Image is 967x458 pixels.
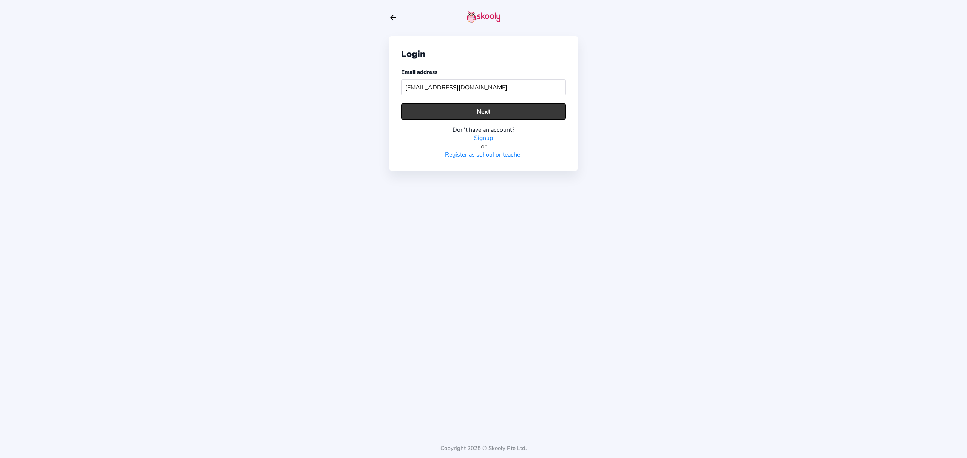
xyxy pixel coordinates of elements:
input: Your email address [401,79,566,95]
div: Don't have an account? [401,126,566,134]
button: Next [401,103,566,120]
a: Register as school or teacher [445,151,522,159]
a: Signup [474,134,493,142]
img: skooly-logo.png [467,11,500,23]
label: Email address [401,68,437,76]
button: arrow back outline [389,14,397,22]
div: Login [401,48,566,60]
div: or [401,142,566,151]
